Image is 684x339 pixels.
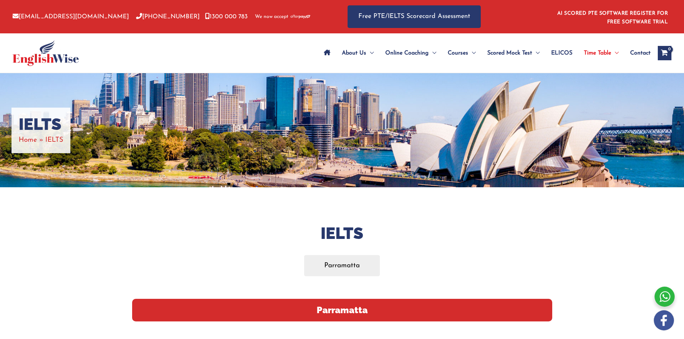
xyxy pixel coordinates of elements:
[553,5,671,28] aside: Header Widget 1
[654,310,674,330] img: white-facebook.png
[348,5,481,28] a: Free PTE/IELTS Scorecard Assessment
[342,41,366,66] span: About Us
[584,41,611,66] span: Time Table
[45,137,63,143] span: IELTS
[366,41,374,66] span: Menu Toggle
[442,41,481,66] a: CoursesMenu Toggle
[19,134,63,146] nav: Breadcrumbs
[551,41,572,66] span: ELICOS
[385,41,429,66] span: Online Coaching
[13,14,129,20] a: [EMAIL_ADDRESS][DOMAIN_NAME]
[487,41,532,66] span: Scored Mock Test
[611,41,619,66] span: Menu Toggle
[624,41,651,66] a: Contact
[132,223,552,244] h2: Ielts
[468,41,476,66] span: Menu Toggle
[545,41,578,66] a: ELICOS
[630,41,651,66] span: Contact
[290,15,310,19] img: Afterpay-Logo
[336,41,380,66] a: About UsMenu Toggle
[481,41,545,66] a: Scored Mock TestMenu Toggle
[532,41,540,66] span: Menu Toggle
[557,11,668,25] a: AI SCORED PTE SOFTWARE REGISTER FOR FREE SOFTWARE TRIAL
[304,255,380,276] a: Parramatta
[658,46,671,60] a: View Shopping Cart, empty
[380,41,442,66] a: Online CoachingMenu Toggle
[19,115,63,134] h1: IELTS
[13,40,79,66] img: cropped-ew-logo
[132,299,552,321] h2: Parramatta
[19,137,37,143] a: Home
[448,41,468,66] span: Courses
[205,14,248,20] a: 1300 000 783
[318,41,651,66] nav: Site Navigation: Main Menu
[578,41,624,66] a: Time TableMenu Toggle
[255,13,288,20] span: We now accept
[136,14,200,20] a: [PHONE_NUMBER]
[429,41,436,66] span: Menu Toggle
